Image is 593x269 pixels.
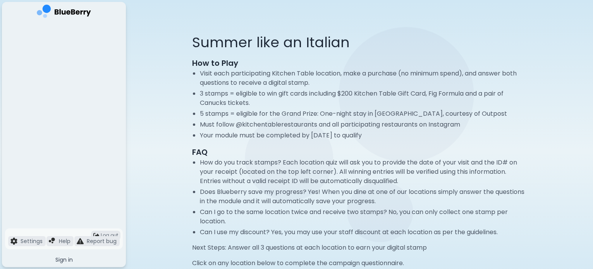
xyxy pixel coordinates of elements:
li: Can I use my discount? Yes, you may use your staff discount at each location as per the guidelines. [200,228,527,237]
li: Must follow @kitchentablerestaurants and all participating restaurants on Instagram [200,120,527,129]
li: 5 stamps = eligible for the Grand Prize: One-night stay in [GEOGRAPHIC_DATA], courtesy of Outpost [200,109,527,118]
h2: How to Play [192,57,527,69]
li: Visit each participating Kitchen Table location, make a purchase (no minimum spend), and answer b... [200,69,527,87]
li: Can I go to the same location twice and receive two stamps? No, you can only collect one stamp pe... [200,207,527,226]
li: Your module must be completed by [DATE] to qualify [200,131,527,140]
h1: Summer like an Italian [192,34,527,51]
li: 3 stamps = eligible to win gift cards including $200 Kitchen Table Gift Card, Fig Formula and a p... [200,89,527,108]
img: file icon [10,238,17,245]
img: company logo [37,5,91,21]
span: Sign in [55,256,73,263]
h2: FAQ [192,146,527,158]
li: How do you track stamps? Each location quiz will ask you to provide the date of your visit and th... [200,158,527,186]
li: Does Blueberry save my progress? Yes! When you dine at one of our locations simply answer the que... [200,187,527,206]
img: logout [93,233,99,238]
button: Sign in [5,252,123,267]
p: Next Steps: Answer all 3 questions at each location to earn your digital stamp [192,243,527,252]
img: file icon [77,238,84,245]
p: Report bug [87,238,117,245]
p: Click on any location below to complete the campaign questionnaire. [192,259,527,268]
p: Help [59,238,70,245]
span: Log out [101,232,118,238]
img: file icon [49,238,56,245]
p: Settings [21,238,43,245]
